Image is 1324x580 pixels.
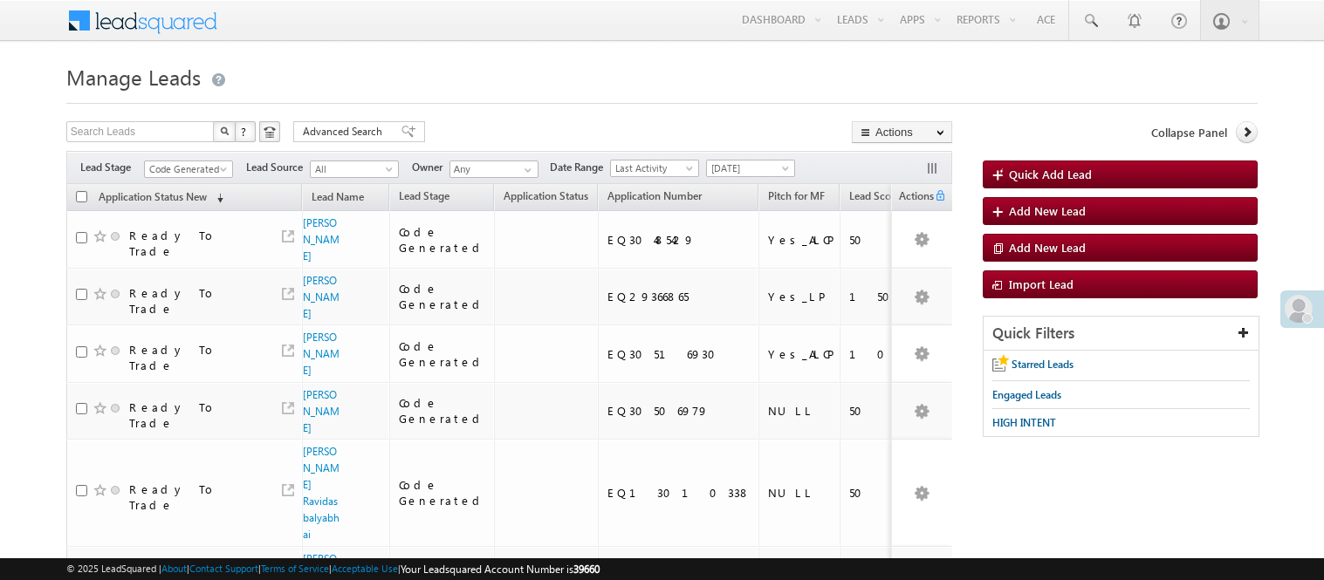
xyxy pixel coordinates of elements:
span: Import Lead [1009,276,1074,291]
div: 100 [849,346,914,362]
div: Code Generated [399,395,486,426]
div: EQ29366865 [607,289,751,304]
div: Ready To Trade [129,481,260,513]
input: Check all records [76,191,87,202]
span: Pitch for MF [768,189,825,202]
span: Lead Stage [80,160,144,175]
div: Ready To Trade [129,285,260,317]
a: Pitch for MF [759,187,834,209]
span: Application Status [504,189,588,202]
a: [PERSON_NAME] [303,216,340,263]
div: NULL [768,403,832,419]
div: Yes_ALCP [768,346,832,362]
span: Collapse Panel [1151,125,1227,140]
span: © 2025 LeadSquared | | | | | [66,561,600,577]
a: Application Status [495,187,597,209]
span: Add New Lead [1009,203,1086,218]
span: Your Leadsquared Account Number is [401,563,600,576]
span: [DATE] [707,160,790,176]
a: Lead Name [303,188,373,210]
div: Code Generated [399,281,486,312]
div: Ready To Trade [129,228,260,259]
span: Engaged Leads [992,388,1061,401]
a: Last Activity [610,160,699,177]
a: Show All Items [515,161,537,179]
span: All [311,161,394,177]
span: Lead Score [849,189,900,202]
div: Yes_LP [768,289,832,304]
span: Add New Lead [1009,240,1086,255]
span: Code Generated [145,161,228,177]
a: Application Status New (sorted descending) [90,187,232,209]
a: All [310,160,399,178]
img: Search [220,126,229,135]
div: 150 [849,289,914,304]
span: HIGH INTENT [992,416,1056,429]
div: Yes_ALCP [768,232,832,248]
div: 50 [849,485,914,501]
span: Application Status New [99,190,207,203]
span: ? [241,124,249,139]
span: Advanced Search [303,124,388,140]
span: Manage Leads [66,63,201,91]
span: Application Number [607,189,702,202]
span: Actions [891,187,933,209]
div: EQ13010338 [607,485,751,501]
div: EQ30506979 [607,403,751,419]
span: 39660 [573,563,600,576]
span: Owner [412,160,449,175]
div: Ready To Trade [129,399,260,431]
span: Last Activity [611,160,694,176]
a: Lead Stage [390,187,458,209]
a: Code Generated [144,160,233,178]
a: Acceptable Use [332,563,398,574]
div: Code Generated [399,338,486,370]
span: Quick Add Lead [1009,167,1092,181]
a: [PERSON_NAME] Ravidas balyabhai [303,445,340,541]
div: EQ30485429 [607,232,751,248]
a: [PERSON_NAME] [303,388,340,434]
a: Lead Score [840,187,909,209]
span: Lead Stage [399,189,449,202]
span: Starred Leads [1012,358,1074,371]
div: 50 [849,403,914,419]
a: Application Number [599,187,710,209]
span: Lead Source [246,160,310,175]
button: ? [235,121,256,142]
a: [DATE] [706,160,795,177]
a: Contact Support [189,563,258,574]
a: About [161,563,187,574]
div: NULL [768,485,832,501]
a: [PERSON_NAME] [303,331,340,377]
span: (sorted descending) [209,191,223,205]
a: Terms of Service [261,563,329,574]
button: Actions [852,121,952,143]
div: Ready To Trade [129,342,260,373]
div: Code Generated [399,224,486,256]
div: EQ30516930 [607,346,751,362]
div: Quick Filters [984,317,1259,351]
a: [PERSON_NAME] [303,274,340,320]
span: Date Range [550,160,610,175]
div: Code Generated [399,477,486,508]
div: 50 [849,232,914,248]
input: Type to Search [449,160,539,178]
